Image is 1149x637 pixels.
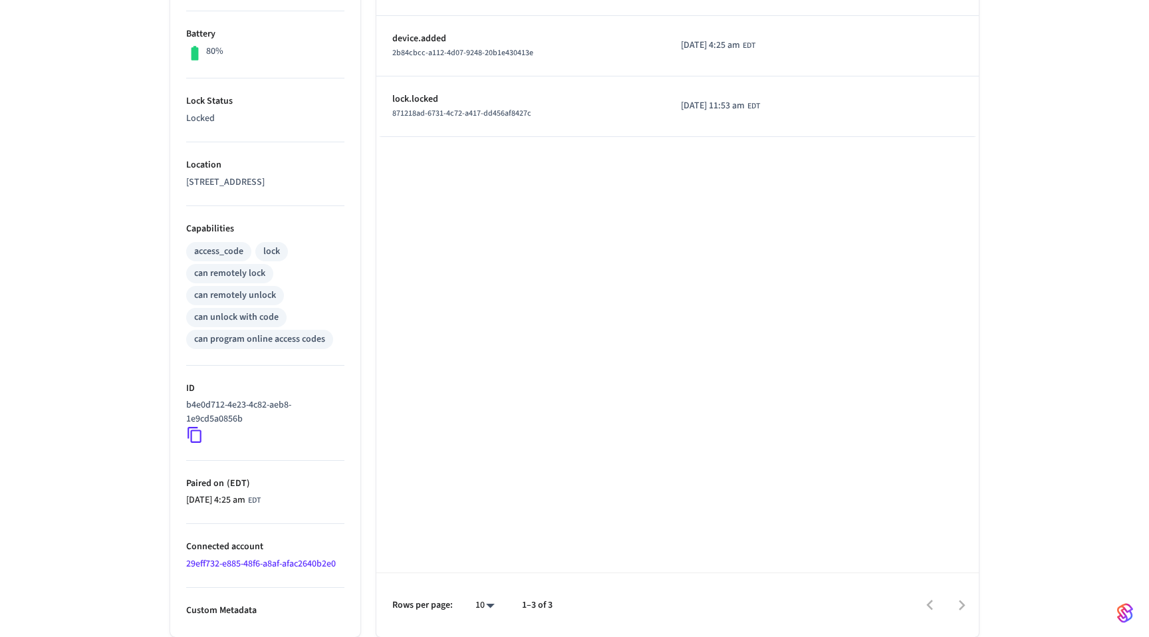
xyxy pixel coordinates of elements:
[194,245,243,259] div: access_code
[186,94,344,108] p: Lock Status
[186,112,344,126] p: Locked
[392,32,649,46] p: device.added
[392,47,533,59] span: 2b84cbcc-a112-4d07-9248-20b1e430413e
[186,493,261,507] div: America/New_York
[194,289,276,303] div: can remotely unlock
[392,108,531,119] span: 871218ad-6731-4c72-a417-dd456af8427c
[194,332,325,346] div: can program online access codes
[186,222,344,236] p: Capabilities
[186,604,344,618] p: Custom Metadata
[743,40,755,52] span: EDT
[681,39,755,53] div: America/New_York
[248,495,261,507] span: EDT
[681,99,760,113] div: America/New_York
[186,176,344,190] p: [STREET_ADDRESS]
[186,398,339,426] p: b4e0d712-4e23-4c82-aeb8-1e9cd5a0856b
[392,92,649,106] p: lock.locked
[194,311,279,324] div: can unlock with code
[186,27,344,41] p: Battery
[186,493,245,507] span: [DATE] 4:25 am
[224,477,250,490] span: ( EDT )
[681,39,740,53] span: [DATE] 4:25 am
[186,540,344,554] p: Connected account
[747,100,760,112] span: EDT
[186,557,336,571] a: 29eff732-e885-48f6-a8af-afac2640b2e0
[186,477,344,491] p: Paired on
[194,267,265,281] div: can remotely lock
[469,596,501,615] div: 10
[263,245,280,259] div: lock
[206,45,223,59] p: 80%
[186,158,344,172] p: Location
[186,382,344,396] p: ID
[522,598,553,612] p: 1–3 of 3
[392,598,453,612] p: Rows per page:
[1117,602,1133,624] img: SeamLogoGradient.69752ec5.svg
[681,99,745,113] span: [DATE] 11:53 am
